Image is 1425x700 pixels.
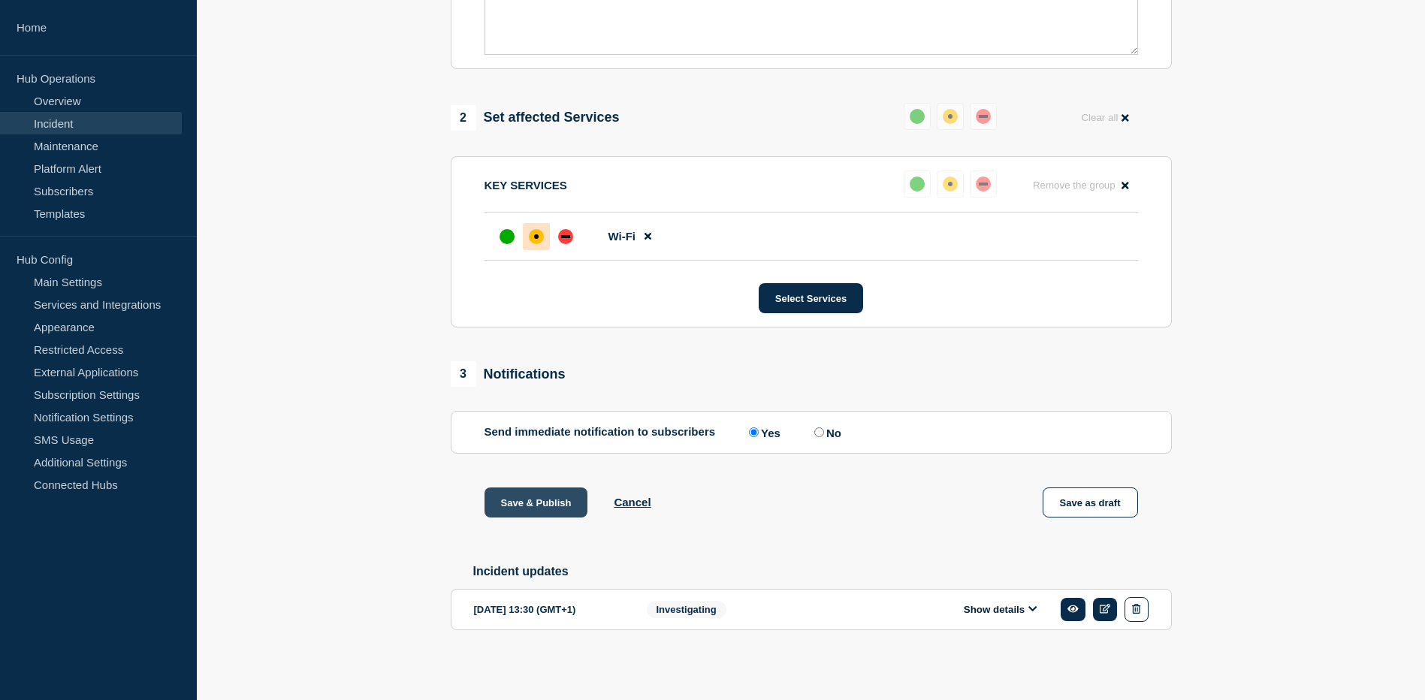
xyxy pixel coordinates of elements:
button: Save as draft [1043,487,1138,517]
div: up [910,177,925,192]
button: down [970,103,997,130]
span: Wi-Fi [608,230,636,243]
button: Show details [959,603,1042,616]
div: Send immediate notification to subscribers [485,425,1138,439]
button: up [904,103,931,130]
span: 2 [451,105,476,131]
label: Yes [745,425,780,439]
button: Remove the group [1024,170,1138,200]
p: Send immediate notification to subscribers [485,425,716,439]
span: 3 [451,361,476,387]
div: up [500,229,515,244]
button: down [970,170,997,198]
button: Cancel [614,496,651,508]
button: Save & Publish [485,487,588,517]
div: Set affected Services [451,105,620,131]
h2: Incident updates [473,565,1172,578]
button: affected [937,170,964,198]
div: down [558,229,573,244]
div: affected [943,109,958,124]
div: affected [943,177,958,192]
div: down [976,109,991,124]
input: No [814,427,824,437]
div: [DATE] 13:30 (GMT+1) [474,597,624,622]
input: Yes [749,427,759,437]
div: down [976,177,991,192]
p: KEY SERVICES [485,179,567,192]
button: affected [937,103,964,130]
button: Clear all [1072,103,1137,132]
span: Investigating [647,601,726,618]
button: up [904,170,931,198]
div: Notifications [451,361,566,387]
button: Select Services [759,283,863,313]
div: affected [529,229,544,244]
label: No [811,425,841,439]
span: Remove the group [1033,180,1116,191]
div: up [910,109,925,124]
